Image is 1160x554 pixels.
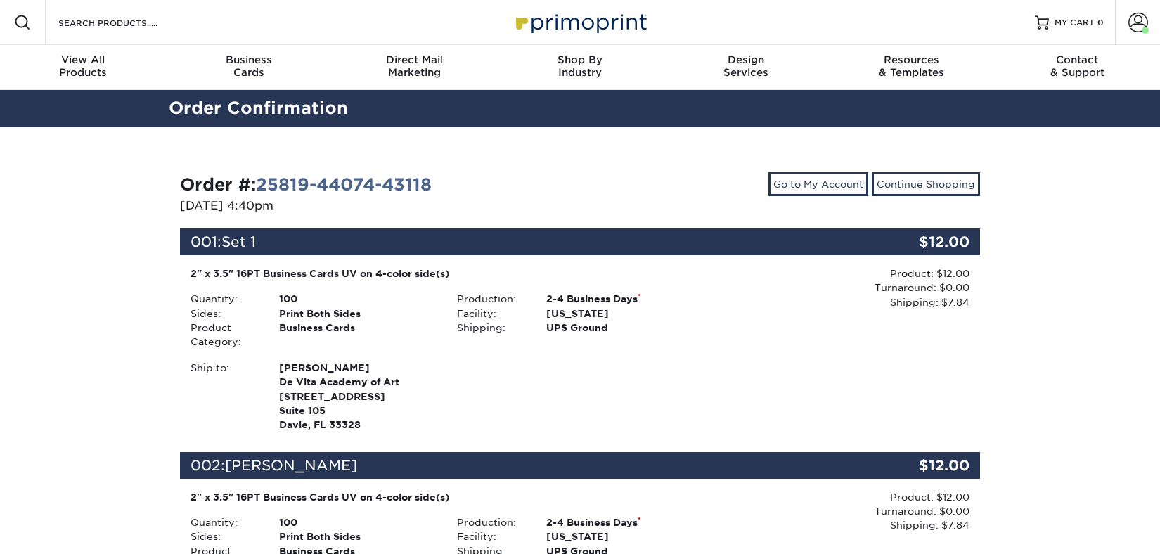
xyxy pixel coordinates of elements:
div: & Support [994,53,1160,79]
span: Resources [829,53,995,66]
div: Quantity: [180,515,269,529]
a: BusinessCards [166,45,332,90]
strong: Order #: [180,174,432,195]
div: Services [663,53,829,79]
div: Industry [497,53,663,79]
div: Quantity: [180,292,269,306]
div: Production: [446,515,535,529]
div: Print Both Sides [269,529,446,543]
input: SEARCH PRODUCTS..... [57,14,194,31]
img: Primoprint [510,7,650,37]
div: Ship to: [180,361,269,432]
div: Sides: [180,307,269,321]
div: Product: $12.00 Turnaround: $0.00 Shipping: $7.84 [714,490,969,533]
div: $12.00 [846,228,980,255]
div: Facility: [446,307,535,321]
a: Continue Shopping [872,172,980,196]
div: 100 [269,515,446,529]
span: Direct Mail [331,53,497,66]
div: $12.00 [846,452,980,479]
a: Go to My Account [768,172,868,196]
a: 25819-44074-43118 [256,174,432,195]
strong: Davie, FL 33328 [279,361,436,431]
a: Contact& Support [994,45,1160,90]
div: Business Cards [269,321,446,349]
span: Contact [994,53,1160,66]
span: Set 1 [221,233,256,250]
span: Business [166,53,332,66]
div: Shipping: [446,321,535,335]
div: UPS Ground [536,321,714,335]
iframe: Google Customer Reviews [4,511,120,549]
span: [PERSON_NAME] [225,457,357,474]
div: [US_STATE] [536,529,714,543]
div: Print Both Sides [269,307,446,321]
span: Suite 105 [279,404,436,418]
div: Marketing [331,53,497,79]
span: MY CART [1055,17,1095,29]
a: DesignServices [663,45,829,90]
div: Product Category: [180,321,269,349]
p: [DATE] 4:40pm [180,198,569,214]
div: 100 [269,292,446,306]
div: 2-4 Business Days [536,515,714,529]
span: [STREET_ADDRESS] [279,389,436,404]
div: Facility: [446,529,535,543]
div: Sides: [180,529,269,543]
div: Production: [446,292,535,306]
span: [PERSON_NAME] [279,361,436,375]
span: 0 [1097,18,1104,27]
a: Direct MailMarketing [331,45,497,90]
div: 001: [180,228,846,255]
div: 2" x 3.5" 16PT Business Cards UV on 4-color side(s) [191,266,703,281]
div: [US_STATE] [536,307,714,321]
div: 2-4 Business Days [536,292,714,306]
a: Resources& Templates [829,45,995,90]
span: Design [663,53,829,66]
a: Shop ByIndustry [497,45,663,90]
span: De Vita Academy of Art [279,375,436,389]
div: Product: $12.00 Turnaround: $0.00 Shipping: $7.84 [714,266,969,309]
h2: Order Confirmation [158,96,1002,122]
div: 002: [180,452,846,479]
div: 2" x 3.5" 16PT Business Cards UV on 4-color side(s) [191,490,703,504]
div: Cards [166,53,332,79]
div: & Templates [829,53,995,79]
span: Shop By [497,53,663,66]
